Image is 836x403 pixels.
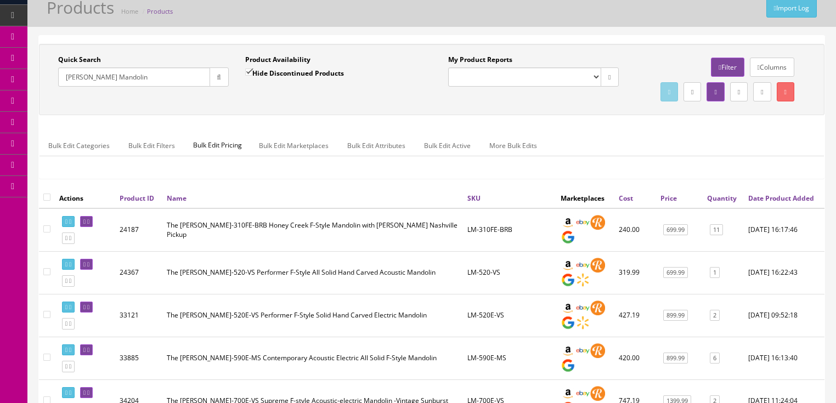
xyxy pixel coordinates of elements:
[575,343,590,358] img: ebay
[575,273,590,287] img: walmart
[575,315,590,330] img: walmart
[590,215,605,230] img: reverb
[147,7,173,15] a: Products
[744,294,824,337] td: 2023-02-15 09:52:18
[162,208,463,252] td: The Loar LM-310FE-BRB Honey Creek F-Style Mandolin with Fishman Nashville Pickup
[556,188,614,208] th: Marketplaces
[710,267,720,279] a: 1
[561,273,575,287] img: google_shopping
[575,386,590,401] img: ebay
[590,300,605,315] img: reverb
[590,343,605,358] img: reverb
[561,343,575,358] img: amazon
[744,251,824,294] td: 2020-08-18 16:22:43
[575,215,590,230] img: ebay
[561,386,575,401] img: amazon
[614,208,656,252] td: 240.00
[575,258,590,273] img: ebay
[590,258,605,273] img: reverb
[707,194,737,203] a: Quantity
[561,230,575,245] img: google_shopping
[250,135,337,156] a: Bulk Edit Marketplaces
[561,358,575,373] img: google_shopping
[55,188,115,208] th: Actions
[561,215,575,230] img: amazon
[167,194,187,203] a: Name
[115,337,162,379] td: 33885
[663,224,688,236] a: 699.99
[245,55,310,65] label: Product Availability
[115,208,162,252] td: 24187
[748,194,814,203] a: Date Product Added
[561,315,575,330] img: google_shopping
[744,337,824,379] td: 2023-04-28 16:13:40
[561,300,575,315] img: amazon
[245,67,344,78] label: Hide Discontinued Products
[663,310,688,321] a: 899.99
[463,251,556,294] td: LM-520-VS
[463,294,556,337] td: LM-520E-VS
[710,310,720,321] a: 2
[463,208,556,252] td: LM-310FE-BRB
[115,251,162,294] td: 24367
[115,294,162,337] td: 33121
[663,267,688,279] a: 699.99
[561,258,575,273] img: amazon
[162,294,463,337] td: The Loar LM-520E-VS Performer F-Style Solid Hand Carved Electric Mandolin
[744,208,824,252] td: 2020-07-31 16:17:46
[614,251,656,294] td: 319.99
[338,135,414,156] a: Bulk Edit Attributes
[663,353,688,364] a: 899.99
[185,135,250,156] span: Bulk Edit Pricing
[660,194,677,203] a: Price
[120,135,184,156] a: Bulk Edit Filters
[710,353,720,364] a: 6
[619,194,633,203] a: Cost
[614,337,656,379] td: 420.00
[58,67,210,87] input: Search
[711,58,744,77] a: Filter
[614,294,656,337] td: 427.19
[710,224,723,236] a: 11
[463,337,556,379] td: LM-590E-MS
[162,337,463,379] td: The Loar LM-590E-MS Contemporary Acoustic Electric All Solid F-Style Mandolin
[448,55,512,65] label: My Product Reports
[121,7,138,15] a: Home
[467,194,481,203] a: SKU
[415,135,479,156] a: Bulk Edit Active
[590,386,605,401] img: reverb
[750,58,794,77] a: Columns
[120,194,154,203] a: Product ID
[575,300,590,315] img: ebay
[58,55,101,65] label: Quick Search
[481,135,546,156] a: More Bulk Edits
[162,251,463,294] td: The Loar LM-520-VS Performer F-Style All Solid Hand Carved Acoustic Mandolin
[245,69,252,76] input: Hide Discontinued Products
[39,135,118,156] a: Bulk Edit Categories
